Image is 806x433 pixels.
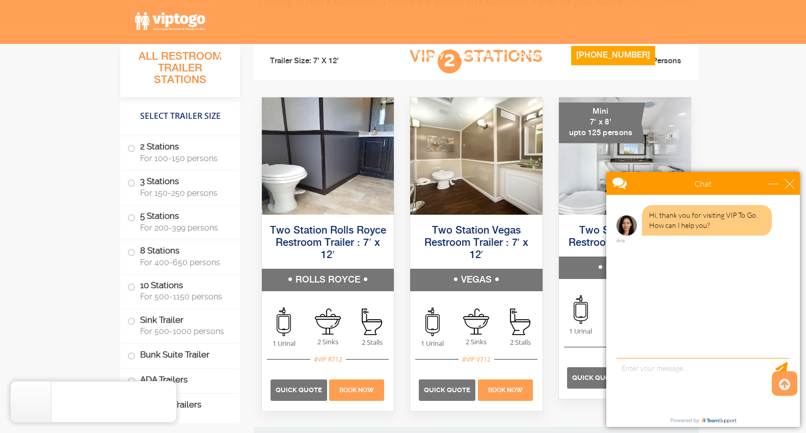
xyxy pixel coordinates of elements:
[120,101,240,131] h4: Select Trailer Size
[574,295,588,324] img: an icon of urinal
[310,354,346,364] div: #VIP R712
[567,372,625,381] a: Quick Quote
[127,344,233,366] label: Bunk Suite Trailer
[262,339,306,348] span: 1 Urinal
[127,136,233,168] label: 2 Stations
[410,97,542,215] img: Side view of two station restroom trailer with separate doors for males and females
[306,337,350,347] span: 2 Sinks
[270,225,386,261] a: Two Station Rolls Royce Restroom Trailer : 7′ x 12′
[424,225,528,261] a: Two Station Vegas Restroom Trailer : 7′ x 12′
[424,386,470,394] span: Quick Quote
[559,326,603,336] span: 1 Urinal
[127,240,233,272] label: 8 Stations
[459,354,494,364] div: #VIP V712
[410,339,454,348] span: 1 Urinal
[276,386,322,394] span: Quick Quote
[127,309,233,341] label: Sink Trailer
[569,225,681,248] a: Two Station Stylish Restroom Trailer : 7’x 8′
[127,274,233,306] label: 10 Stations
[559,257,691,279] h5: STYLISH
[140,223,228,233] span: For 200-399 persons
[127,171,233,202] label: 3 Stations
[410,42,451,82] a: Gallery
[277,308,291,336] img: an icon of urinal
[140,326,228,336] span: For 500-1000 persons
[563,42,663,87] a: [PHONE_NUMBER]
[262,269,394,291] h5: ROLLS ROYCE
[454,337,498,347] span: 2 Sinks
[362,309,382,335] img: an icon of stall
[328,42,378,82] a: About Us
[262,97,394,215] img: Side view of two station restroom trailer with separate doors for males and females
[208,42,246,82] a: Home
[498,338,542,347] span: 2 Stalls
[140,257,228,267] span: For 400-650 persons
[378,42,410,82] a: Blog
[559,103,646,143] div: Mini 7' x 8' upto 125 persons
[476,385,534,394] a: Book Now
[246,42,328,82] a: Restroom Trailers
[419,385,476,394] a: Quick Quote
[140,154,228,163] span: For 100-150 persons
[572,374,619,381] span: Quick Quote
[315,309,341,335] img: an icon of sink
[510,309,530,335] img: an icon of stall
[488,387,523,394] span: Book Now
[140,292,228,301] span: For 500-1150 persons
[328,385,386,394] a: Book Now
[127,394,233,416] label: Shower Trailers
[463,309,489,335] img: an icon of sink
[571,46,655,65] button: [PHONE_NUMBER]
[140,188,228,198] span: For 150-250 persons
[339,387,374,394] span: Book Now
[350,338,394,347] span: 2 Stalls
[600,166,806,433] iframe: Live Chat Box
[559,97,691,215] img: A mini restroom trailer with two separate stations and separate doors for males and females
[451,42,506,82] a: Resources
[425,308,440,336] img: an icon of urinal
[410,269,542,291] h5: VEGAS
[506,42,563,82] a: Contact Us
[271,385,328,394] a: Quick Quote
[127,206,233,237] label: 5 Stations
[127,369,233,391] label: ADA Trailers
